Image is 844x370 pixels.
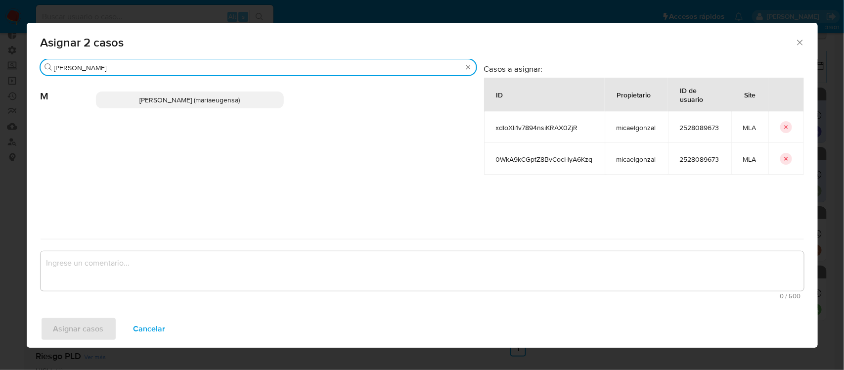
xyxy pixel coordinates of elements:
button: icon-button [780,121,792,133]
span: Asignar 2 casos [41,37,796,48]
button: Borrar [464,63,472,71]
div: [PERSON_NAME] (mariaeugensa) [96,92,284,108]
span: Cancelar [133,318,166,340]
div: ID de usuario [668,78,731,111]
button: Cancelar [121,317,178,341]
div: ID [485,83,515,106]
div: Site [733,83,768,106]
span: MLA [743,155,756,164]
h3: Casos a asignar: [484,64,804,74]
span: [PERSON_NAME] (mariaeugensa) [139,95,240,105]
span: micaelgonzal [617,155,656,164]
span: M [41,76,96,102]
span: MLA [743,123,756,132]
span: xdIoXli1v7894nsiKRAX0ZjR [496,123,593,132]
input: Buscar analista [54,63,462,72]
span: 2528089673 [680,155,719,164]
button: Cerrar ventana [795,38,804,46]
div: Propietario [605,83,663,106]
button: Buscar [44,63,52,71]
span: Máximo 500 caracteres [44,293,801,299]
span: 2528089673 [680,123,719,132]
span: micaelgonzal [617,123,656,132]
span: 0WkA9kCGptZ8BvCocHyA6Kzq [496,155,593,164]
div: assign-modal [27,23,818,348]
button: icon-button [780,153,792,165]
